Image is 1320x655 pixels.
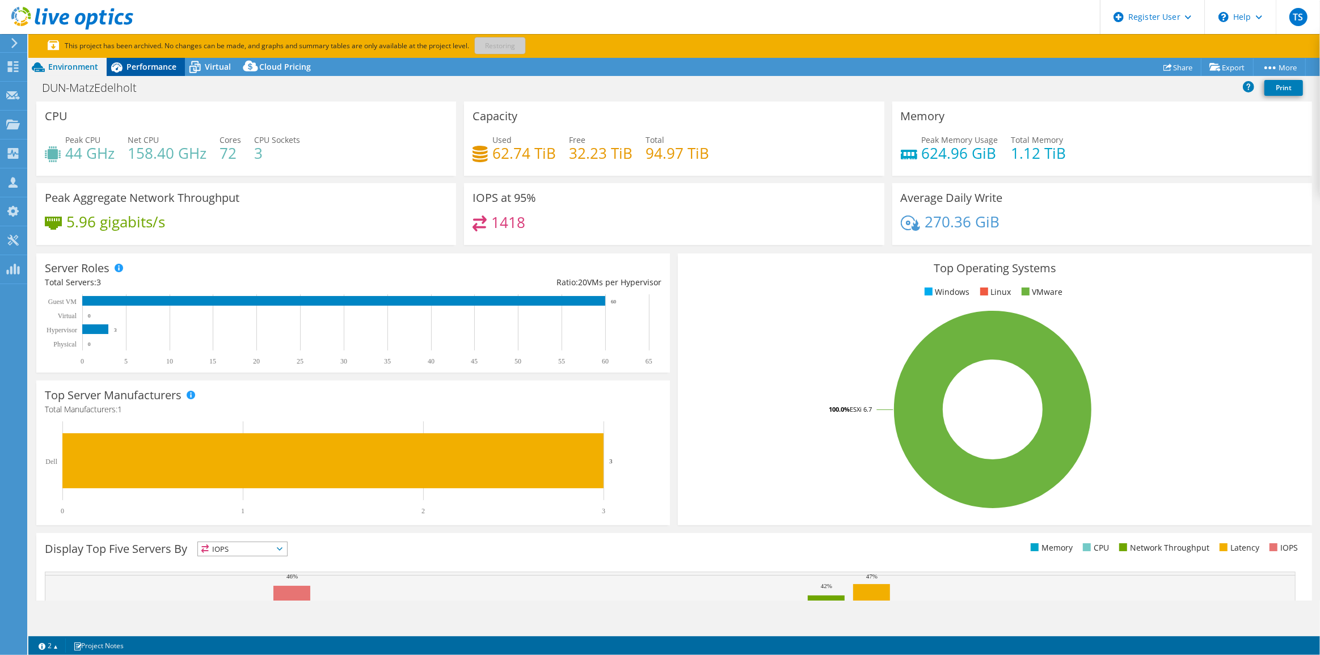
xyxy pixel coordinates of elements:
li: Linux [977,286,1011,298]
div: Total Servers: [45,276,353,289]
span: Cloud Pricing [259,61,311,72]
h3: Server Roles [45,262,109,274]
h4: 1.12 TiB [1011,147,1066,159]
text: 47% [866,573,878,580]
text: 15 [209,357,216,365]
h4: 3 [254,147,300,159]
li: VMware [1019,286,1063,298]
a: Project Notes [65,639,132,653]
span: Total [646,134,664,145]
span: Environment [48,61,98,72]
text: Hypervisor [47,326,77,334]
h4: 94.97 TiB [646,147,709,159]
li: Memory [1028,542,1073,554]
li: IOPS [1267,542,1298,554]
li: Network Throughput [1116,542,1209,554]
h3: Top Server Manufacturers [45,389,182,402]
h3: Capacity [473,110,517,122]
h4: 62.74 TiB [492,147,556,159]
h4: 1418 [491,216,525,229]
text: 30 [340,357,347,365]
span: 20 [578,277,587,288]
text: 50 [514,357,521,365]
svg: \n [1218,12,1229,22]
a: Share [1155,58,1201,76]
text: Virtual [58,312,77,320]
li: Windows [922,286,970,298]
h3: Memory [901,110,945,122]
text: 40 [428,357,435,365]
tspan: 100.0% [829,405,850,413]
h4: Total Manufacturers: [45,403,661,416]
span: Free [569,134,585,145]
a: Print [1264,80,1303,96]
text: 2 [421,507,425,515]
text: 5 [124,357,128,365]
span: 1 [117,404,122,415]
text: 60 [611,299,617,305]
text: 65 [646,357,652,365]
span: Performance [126,61,176,72]
text: 35 [384,357,391,365]
p: This project has been archived. No changes can be made, and graphs and summary tables are only av... [48,40,604,52]
text: 60 [602,357,609,365]
text: 25 [297,357,303,365]
span: Virtual [205,61,231,72]
text: 42% [821,582,832,589]
text: Physical [53,340,77,348]
a: More [1253,58,1306,76]
span: CPU Sockets [254,134,300,145]
h3: Top Operating Systems [686,262,1303,274]
span: 3 [96,277,101,288]
h4: 44 GHz [65,147,115,159]
text: Dell [45,458,57,466]
text: 0 [61,507,64,515]
h3: Peak Aggregate Network Throughput [45,192,239,204]
text: 3 [602,507,605,515]
h4: 624.96 GiB [922,147,998,159]
h4: 32.23 TiB [569,147,632,159]
text: 10 [166,357,173,365]
span: TS [1289,8,1308,26]
text: 45 [471,357,478,365]
text: 0 [88,341,91,347]
text: 3 [114,327,117,333]
h3: IOPS at 95% [473,192,536,204]
h4: 5.96 gigabits/s [66,215,165,228]
tspan: ESXi 6.7 [850,405,872,413]
text: 46% [286,573,298,580]
li: CPU [1080,542,1109,554]
span: Peak Memory Usage [922,134,998,145]
span: Cores [220,134,241,145]
text: 0 [81,357,84,365]
span: Peak CPU [65,134,100,145]
a: 2 [31,639,66,653]
text: 0 [88,313,91,319]
span: Used [492,134,512,145]
text: 55 [558,357,565,365]
h4: 158.40 GHz [128,147,206,159]
h1: DUN-MatzEdelholt [37,82,154,94]
li: Latency [1217,542,1259,554]
span: Net CPU [128,134,159,145]
span: Total Memory [1011,134,1064,145]
h3: Average Daily Write [901,192,1003,204]
span: IOPS [198,542,287,556]
text: Guest VM [48,298,77,306]
h4: 72 [220,147,241,159]
text: 1 [241,507,244,515]
div: Ratio: VMs per Hypervisor [353,276,662,289]
text: 3 [609,458,613,464]
a: Export [1201,58,1254,76]
h4: 270.36 GiB [925,215,1000,228]
text: 20 [253,357,260,365]
h3: CPU [45,110,68,122]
